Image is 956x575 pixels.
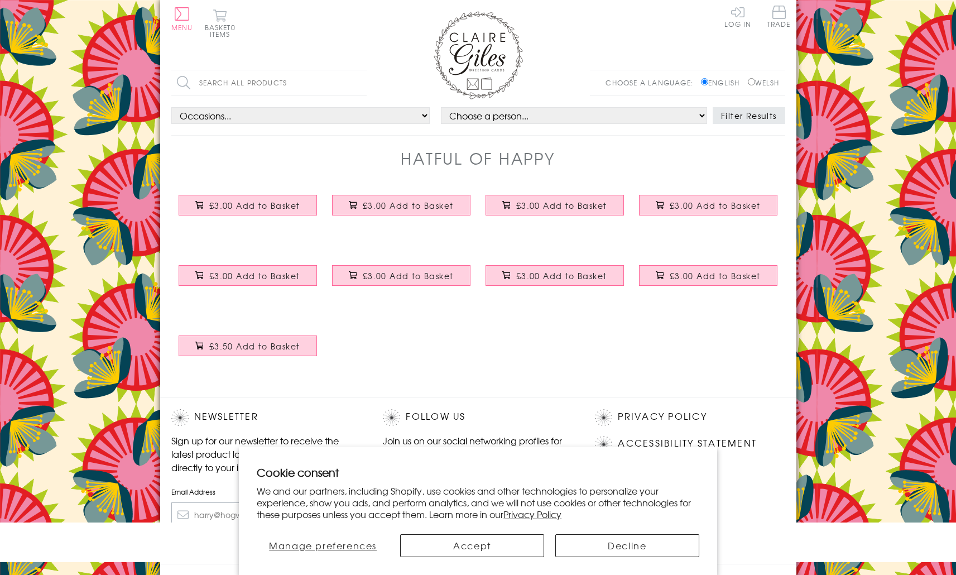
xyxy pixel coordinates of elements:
button: £3.00 Add to Basket [639,265,777,286]
a: Birthday Card, Blue Age 3, 3rd Birthday, Hip Hip Hooray £3.00 Add to Basket [325,257,478,305]
button: £3.00 Add to Basket [639,195,777,215]
span: £3.00 Add to Basket [209,200,300,211]
button: £3.00 Add to Basket [332,195,470,215]
span: £3.00 Add to Basket [363,200,454,211]
a: Privacy Policy [503,507,561,521]
button: Accept [400,534,544,557]
button: Decline [555,534,699,557]
a: Privacy Policy [618,409,707,424]
h2: Follow Us [383,409,573,426]
input: harry@hogwarts.edu [171,502,361,528]
span: Menu [171,22,193,32]
span: £3.00 Add to Basket [670,270,761,281]
span: £3.00 Add to Basket [363,270,454,281]
p: Choose a language: [606,78,699,88]
a: Birthday Card, Blue Age 4, 4th Birthday, Hip Hip Hooray £3.00 Add to Basket [478,257,632,305]
button: £3.00 Add to Basket [332,265,470,286]
button: £3.00 Add to Basket [179,195,317,215]
p: Join us on our social networking profiles for up to the minute news and product releases the mome... [383,434,573,474]
a: Thank You Card, Cat and Present, Thank you for looking after the Cat £3.00 Add to Basket [632,186,785,234]
a: Thank You Card, Dog on Lead, Thank you for looking after the Dog £3.00 Add to Basket [171,186,325,234]
button: Basket0 items [205,9,236,37]
a: Wedding Engagement Card, Heart and Love Birds, Congratulations £3.50 Add to Basket [171,327,325,375]
a: Accessibility Statement [618,436,757,451]
button: £3.00 Add to Basket [179,265,317,286]
img: Claire Giles Greetings Cards [434,11,523,99]
a: Birthday Card, Pink Age 5, 5th Birthday, Hip Hip Hooray £3.00 Add to Basket [171,257,325,305]
button: £3.00 Add to Basket [486,265,624,286]
button: £3.50 Add to Basket [179,336,317,356]
span: £3.00 Add to Basket [516,200,607,211]
a: Birthday Card, Postbox, Happy Birthday £3.00 Add to Basket [632,257,785,305]
button: Manage preferences [257,534,389,557]
input: Search [356,70,367,95]
span: Trade [767,6,791,27]
button: Filter Results [713,107,785,124]
span: £3.00 Add to Basket [516,270,607,281]
label: Email Address [171,487,361,497]
label: English [701,78,745,88]
label: Welsh [748,78,780,88]
input: Search all products [171,70,367,95]
h1: Hatful of Happy [401,147,555,170]
span: £3.50 Add to Basket [209,341,300,352]
a: Log In [724,6,751,27]
p: We and our partners, including Shopify, use cookies and other technologies to personalize your ex... [257,485,699,520]
span: Manage preferences [269,539,377,552]
span: £3.00 Add to Basket [670,200,761,211]
button: Menu [171,7,193,31]
span: £3.00 Add to Basket [209,270,300,281]
button: £3.00 Add to Basket [486,195,624,215]
a: Birthday Card, Pink Age 6, 6th Birthday, Hip Hip Hooray £3.00 Add to Basket [478,186,632,234]
input: Welsh [748,78,755,85]
a: Birthday Card, Pink Age 4, 4th Birthday, Hip Hip Hooray £3.00 Add to Basket [325,186,478,234]
input: English [701,78,708,85]
h2: Newsletter [171,409,361,426]
h2: Cookie consent [257,464,699,480]
p: Sign up for our newsletter to receive the latest product launches, news and offers directly to yo... [171,434,361,474]
a: Trade [767,6,791,30]
span: 0 items [210,22,236,39]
